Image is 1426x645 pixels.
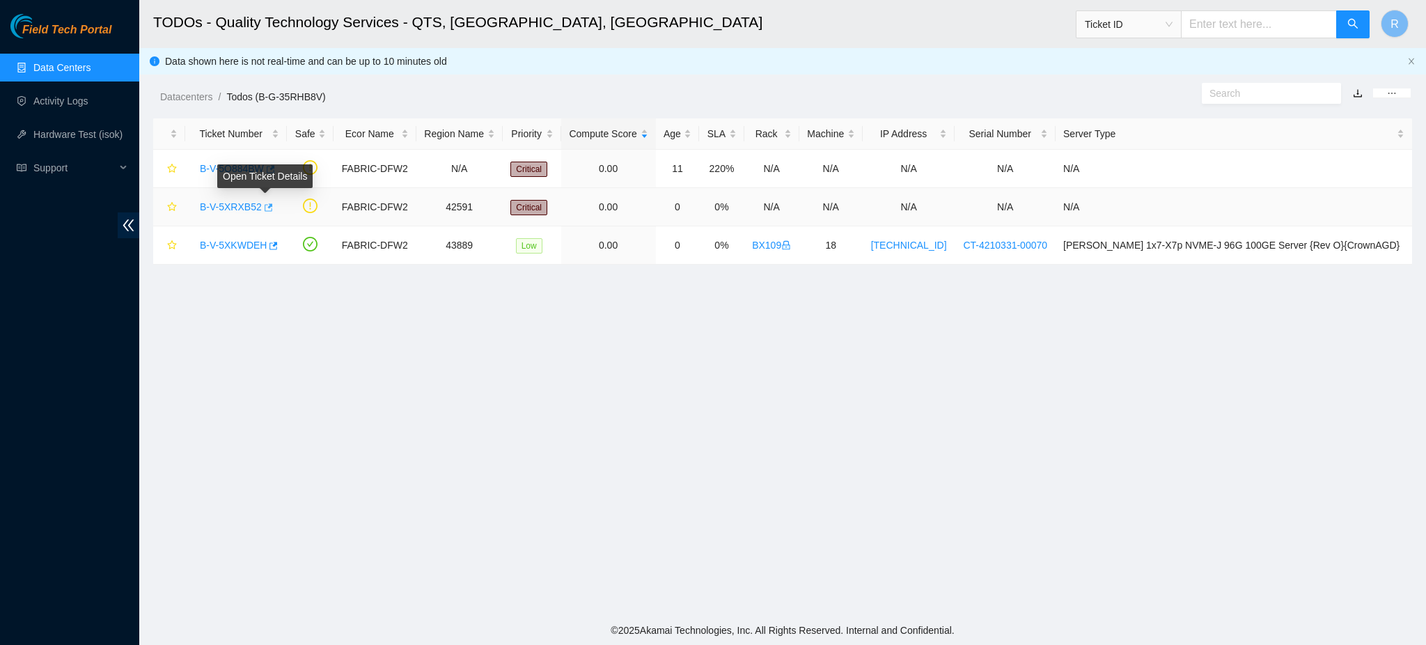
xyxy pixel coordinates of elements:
td: 0.00 [561,150,656,188]
td: [PERSON_NAME] 1x7-X7p NVME-J 96G 100GE Server {Rev O}{CrownAGD} [1056,226,1412,265]
a: BX109lock [752,240,791,251]
span: Critical [510,162,547,177]
td: N/A [863,150,955,188]
td: N/A [1056,150,1412,188]
input: Search [1209,86,1322,101]
td: 0 [656,226,700,265]
td: N/A [799,150,863,188]
a: Todos (B-G-35RHB8V) [226,91,325,102]
td: N/A [955,150,1056,188]
footer: © 2025 Akamai Technologies, Inc. All Rights Reserved. Internal and Confidential. [139,616,1426,645]
td: 0 [656,188,700,226]
td: 11 [656,150,700,188]
span: Field Tech Portal [22,24,111,37]
td: 43889 [416,226,503,265]
button: star [161,157,178,180]
td: FABRIC-DFW2 [334,150,416,188]
span: Low [516,238,542,254]
span: Support [33,154,116,182]
td: FABRIC-DFW2 [334,188,416,226]
a: Akamai TechnologiesField Tech Portal [10,25,111,43]
a: B-V-5XKWDEH [200,240,267,251]
td: 0% [699,226,744,265]
a: Data Centers [33,62,91,73]
td: 0.00 [561,226,656,265]
span: Ticket ID [1085,14,1173,35]
td: N/A [1056,188,1412,226]
a: CT-4210331-00070 [963,240,1047,251]
span: read [17,163,26,173]
button: R [1381,10,1409,38]
button: download [1342,82,1373,104]
td: N/A [744,188,799,226]
td: N/A [799,188,863,226]
span: / [218,91,221,102]
span: close [1407,57,1416,65]
td: 18 [799,226,863,265]
span: star [167,240,177,251]
a: B-V-5O884BW [200,163,264,174]
input: Enter text here... [1181,10,1337,38]
td: 0% [699,188,744,226]
span: check-circle [303,237,318,251]
img: Akamai Technologies [10,14,70,38]
button: star [161,196,178,218]
td: FABRIC-DFW2 [334,226,416,265]
button: star [161,234,178,256]
a: [TECHNICAL_ID] [871,240,947,251]
a: download [1353,88,1363,99]
span: R [1390,15,1399,33]
span: ellipsis [1387,88,1397,98]
a: Activity Logs [33,95,88,107]
td: 220% [699,150,744,188]
span: lock [781,240,791,250]
div: Open Ticket Details [217,164,313,188]
span: search [1347,18,1358,31]
td: N/A [955,188,1056,226]
span: star [167,202,177,213]
button: search [1336,10,1370,38]
a: Datacenters [160,91,212,102]
td: N/A [863,188,955,226]
button: close [1407,57,1416,66]
td: N/A [416,150,503,188]
a: Hardware Test (isok) [33,129,123,140]
span: double-left [118,212,139,238]
td: N/A [744,150,799,188]
span: star [167,164,177,175]
td: 42591 [416,188,503,226]
a: B-V-5XRXB52 [200,201,262,212]
td: 0.00 [561,188,656,226]
span: exclamation-circle [303,160,318,175]
span: exclamation-circle [303,199,318,213]
span: Critical [510,200,547,215]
